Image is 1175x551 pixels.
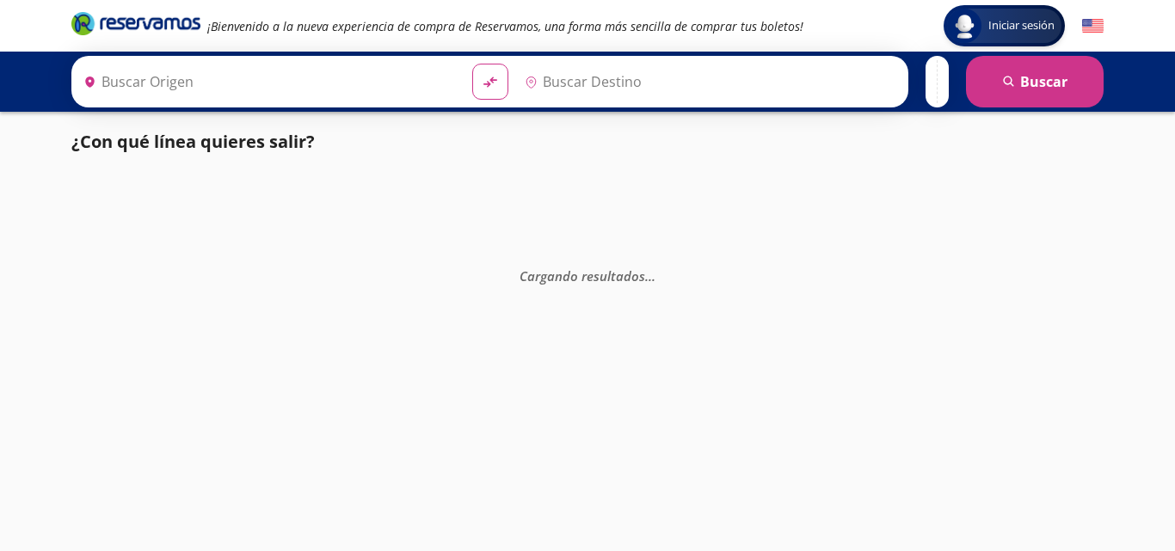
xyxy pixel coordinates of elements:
button: Buscar [966,56,1104,107]
p: ¿Con qué línea quieres salir? [71,129,315,155]
em: ¡Bienvenido a la nueva experiencia de compra de Reservamos, una forma más sencilla de comprar tus... [207,18,803,34]
span: . [645,266,649,284]
em: Cargando resultados [520,266,655,284]
i: Brand Logo [71,10,200,36]
span: Iniciar sesión [981,17,1061,34]
a: Brand Logo [71,10,200,41]
span: . [652,266,655,284]
span: . [649,266,652,284]
button: English [1082,15,1104,37]
input: Buscar Destino [518,60,900,103]
input: Buscar Origen [77,60,458,103]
